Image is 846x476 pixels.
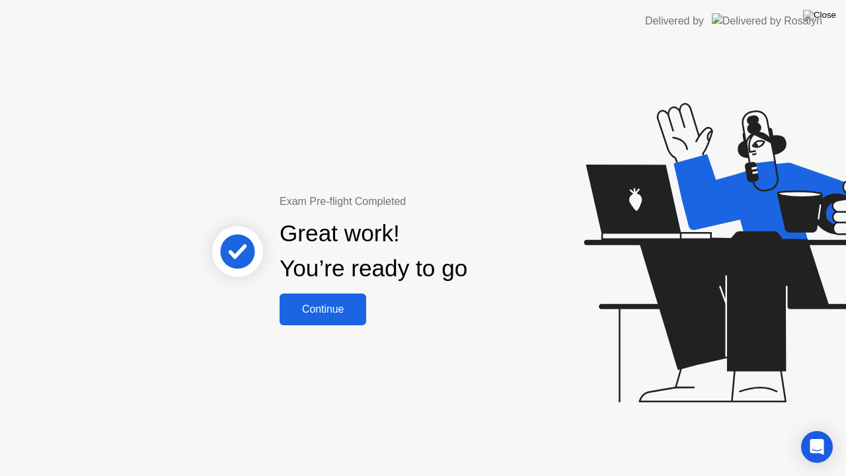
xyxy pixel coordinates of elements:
div: Great work! You’re ready to go [280,216,467,286]
img: Close [803,10,836,20]
button: Continue [280,294,366,325]
img: Delivered by Rosalyn [712,13,822,28]
div: Continue [284,303,362,315]
div: Delivered by [645,13,704,29]
div: Exam Pre-flight Completed [280,194,553,210]
div: Open Intercom Messenger [801,431,833,463]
